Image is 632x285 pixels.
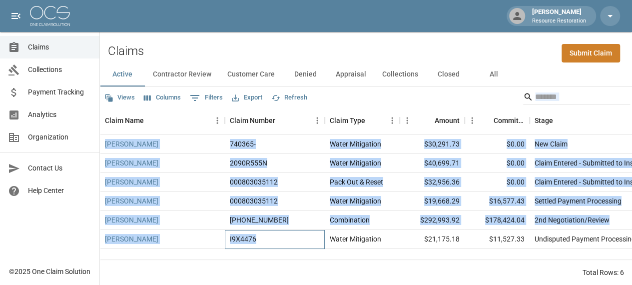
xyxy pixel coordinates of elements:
[28,87,91,97] span: Payment Tracking
[535,196,622,206] div: Settled Payment Processing
[9,266,90,276] div: © 2025 One Claim Solution
[187,90,225,106] button: Show filters
[435,106,460,134] div: Amount
[328,62,374,86] button: Appraisal
[325,106,400,134] div: Claim Type
[421,113,435,127] button: Sort
[105,234,158,244] a: [PERSON_NAME]
[219,62,283,86] button: Customer Care
[400,106,465,134] div: Amount
[310,113,325,128] button: Menu
[465,192,530,211] div: $16,577.43
[230,234,256,244] div: I9X4476
[494,106,525,134] div: Committed Amount
[330,196,381,206] div: Water Mitigation
[465,113,480,128] button: Menu
[275,113,289,127] button: Sort
[141,90,183,105] button: Select columns
[230,158,267,168] div: 2090R555N
[105,177,158,187] a: [PERSON_NAME]
[385,113,400,128] button: Menu
[100,62,145,86] button: Active
[28,42,91,52] span: Claims
[330,106,365,134] div: Claim Type
[465,173,530,192] div: $0.00
[523,89,630,107] div: Search
[210,113,225,128] button: Menu
[465,211,530,230] div: $178,424.04
[562,44,620,62] a: Submit Claim
[365,113,379,127] button: Sort
[480,113,494,127] button: Sort
[583,267,624,277] div: Total Rows: 6
[400,192,465,211] div: $19,668.29
[230,215,289,225] div: 01-008-530943
[426,62,471,86] button: Closed
[30,6,70,26] img: ocs-logo-white-transparent.png
[465,106,530,134] div: Committed Amount
[400,113,415,128] button: Menu
[374,62,426,86] button: Collections
[230,196,278,206] div: 000803035112
[28,64,91,75] span: Collections
[330,139,381,149] div: Water Mitigation
[229,90,265,105] button: Export
[400,211,465,230] div: $292,993.92
[225,106,325,134] div: Claim Number
[230,177,278,187] div: 000803035112
[330,215,370,225] div: Combination
[283,62,328,86] button: Denied
[465,135,530,154] div: $0.00
[28,163,91,173] span: Contact Us
[553,113,567,127] button: Sort
[465,230,530,249] div: $11,527.33
[105,215,158,225] a: [PERSON_NAME]
[400,135,465,154] div: $30,291.73
[108,44,144,58] h2: Claims
[144,113,158,127] button: Sort
[230,106,275,134] div: Claim Number
[400,173,465,192] div: $32,956.36
[105,196,158,206] a: [PERSON_NAME]
[535,106,553,134] div: Stage
[400,154,465,173] div: $40,699.71
[105,139,158,149] a: [PERSON_NAME]
[471,62,516,86] button: All
[100,106,225,134] div: Claim Name
[102,90,137,105] button: Views
[100,62,632,86] div: dynamic tabs
[330,234,381,244] div: Water Mitigation
[400,230,465,249] div: $21,175.18
[28,132,91,142] span: Organization
[535,139,568,149] div: New Claim
[28,109,91,120] span: Analytics
[6,6,26,26] button: open drawer
[269,90,310,105] button: Refresh
[465,154,530,173] div: $0.00
[330,177,383,187] div: Pack Out & Reset
[105,158,158,168] a: [PERSON_NAME]
[105,106,144,134] div: Claim Name
[532,17,586,25] p: Resource Restoration
[528,7,590,25] div: [PERSON_NAME]
[535,215,610,225] div: 2nd Negotiation/Review
[145,62,219,86] button: Contractor Review
[230,139,256,149] div: 740365-
[330,158,381,168] div: Water Mitigation
[28,185,91,196] span: Help Center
